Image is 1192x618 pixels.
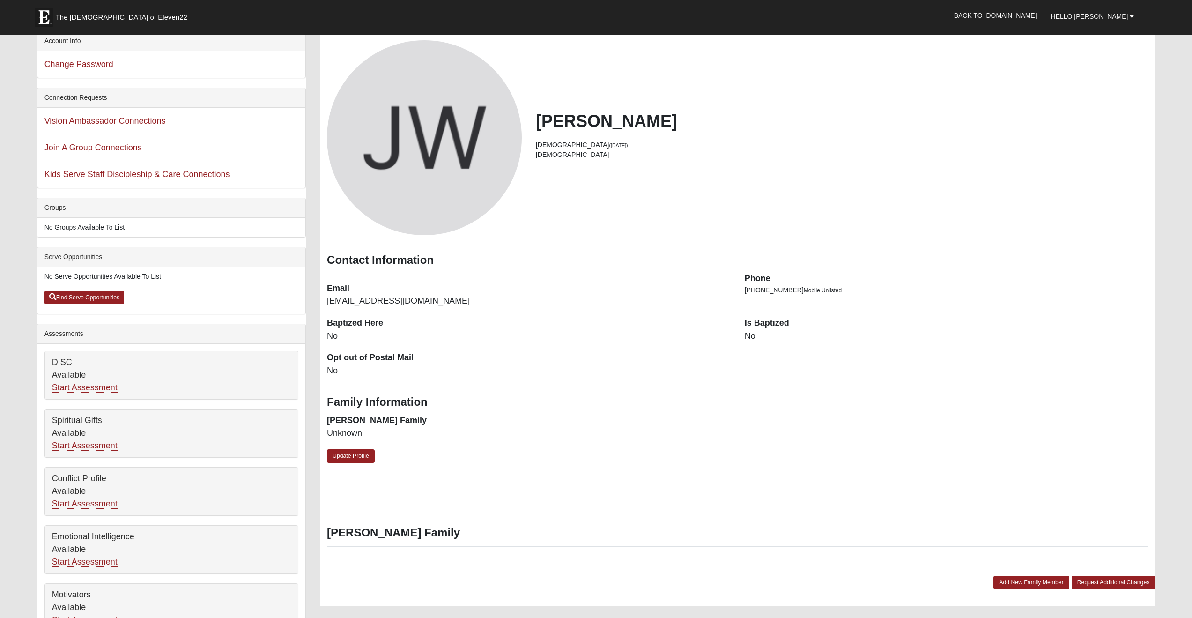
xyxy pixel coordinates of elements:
[35,8,53,27] img: Eleven22 logo
[327,365,731,377] dd: No
[327,427,731,439] dd: Unknown
[947,4,1044,27] a: Back to [DOMAIN_NAME]
[1051,13,1128,20] span: Hello [PERSON_NAME]
[327,253,1148,267] h3: Contact Information
[745,330,1148,343] dd: No
[745,285,1148,295] li: [PHONE_NUMBER]
[45,468,298,515] div: Conflict Profile Available
[1044,5,1141,28] a: Hello [PERSON_NAME]
[52,441,118,451] a: Start Assessment
[56,13,187,22] span: The [DEMOGRAPHIC_DATA] of Eleven22
[52,557,118,567] a: Start Assessment
[327,330,731,343] dd: No
[30,3,217,27] a: The [DEMOGRAPHIC_DATA] of Eleven22
[45,526,298,573] div: Emotional Intelligence Available
[45,351,298,399] div: DISC Available
[44,143,142,152] a: Join A Group Connections
[37,198,305,218] div: Groups
[37,247,305,267] div: Serve Opportunities
[745,273,1148,285] dt: Phone
[804,287,842,294] span: Mobile Unlisted
[327,283,731,295] dt: Email
[327,449,375,463] a: Update Profile
[536,150,1148,160] li: [DEMOGRAPHIC_DATA]
[1072,576,1155,589] a: Request Additional Changes
[327,415,731,427] dt: [PERSON_NAME] Family
[45,410,298,457] div: Spiritual Gifts Available
[327,395,1148,409] h3: Family Information
[327,317,731,329] dt: Baptized Here
[37,324,305,344] div: Assessments
[37,88,305,108] div: Connection Requests
[37,218,305,237] li: No Groups Available To List
[536,140,1148,150] li: [DEMOGRAPHIC_DATA]
[993,576,1069,589] a: Add New Family Member
[327,295,731,307] dd: [EMAIL_ADDRESS][DOMAIN_NAME]
[327,40,522,235] a: View Fullsize Photo
[52,383,118,393] a: Start Assessment
[37,31,305,51] div: Account Info
[327,352,731,364] dt: Opt out of Postal Mail
[609,142,628,148] small: ([DATE])
[44,291,125,304] a: Find Serve Opportunities
[37,267,305,286] li: No Serve Opportunities Available To List
[327,526,1148,540] h3: [PERSON_NAME] Family
[44,60,113,69] a: Change Password
[745,317,1148,329] dt: Is Baptized
[536,111,1148,131] h2: [PERSON_NAME]
[44,116,166,126] a: Vision Ambassador Connections
[44,170,230,179] a: Kids Serve Staff Discipleship & Care Connections
[52,499,118,509] a: Start Assessment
